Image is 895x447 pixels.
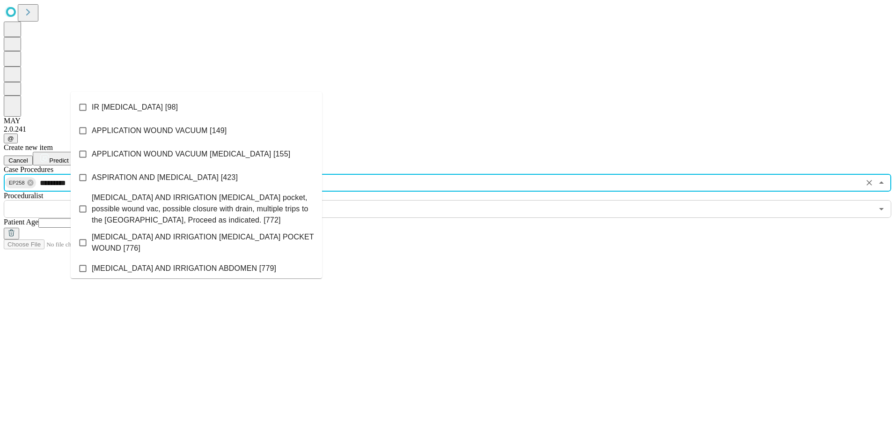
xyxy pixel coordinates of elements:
[92,125,227,136] span: APPLICATION WOUND VACUUM [149]
[8,157,28,164] span: Cancel
[49,157,68,164] span: Predict
[875,176,888,189] button: Close
[92,231,315,254] span: [MEDICAL_DATA] AND IRRIGATION [MEDICAL_DATA] POCKET WOUND [776]
[92,192,315,226] span: [MEDICAL_DATA] AND IRRIGATION [MEDICAL_DATA] pocket, possible wound vac, possible closure with dr...
[33,152,76,165] button: Predict
[4,156,33,165] button: Cancel
[92,172,238,183] span: ASPIRATION AND [MEDICAL_DATA] [423]
[4,192,43,200] span: Proceduralist
[92,102,178,113] span: IR [MEDICAL_DATA] [98]
[92,149,290,160] span: APPLICATION WOUND VACUUM [MEDICAL_DATA] [155]
[5,177,36,188] div: EP258
[863,176,876,189] button: Clear
[92,263,276,274] span: [MEDICAL_DATA] AND IRRIGATION ABDOMEN [779]
[4,125,891,134] div: 2.0.241
[7,135,14,142] span: @
[4,134,18,143] button: @
[4,143,53,151] span: Create new item
[4,218,38,226] span: Patient Age
[4,165,53,173] span: Scheduled Procedure
[4,117,891,125] div: MAY
[5,178,29,188] span: EP258
[875,202,888,216] button: Open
